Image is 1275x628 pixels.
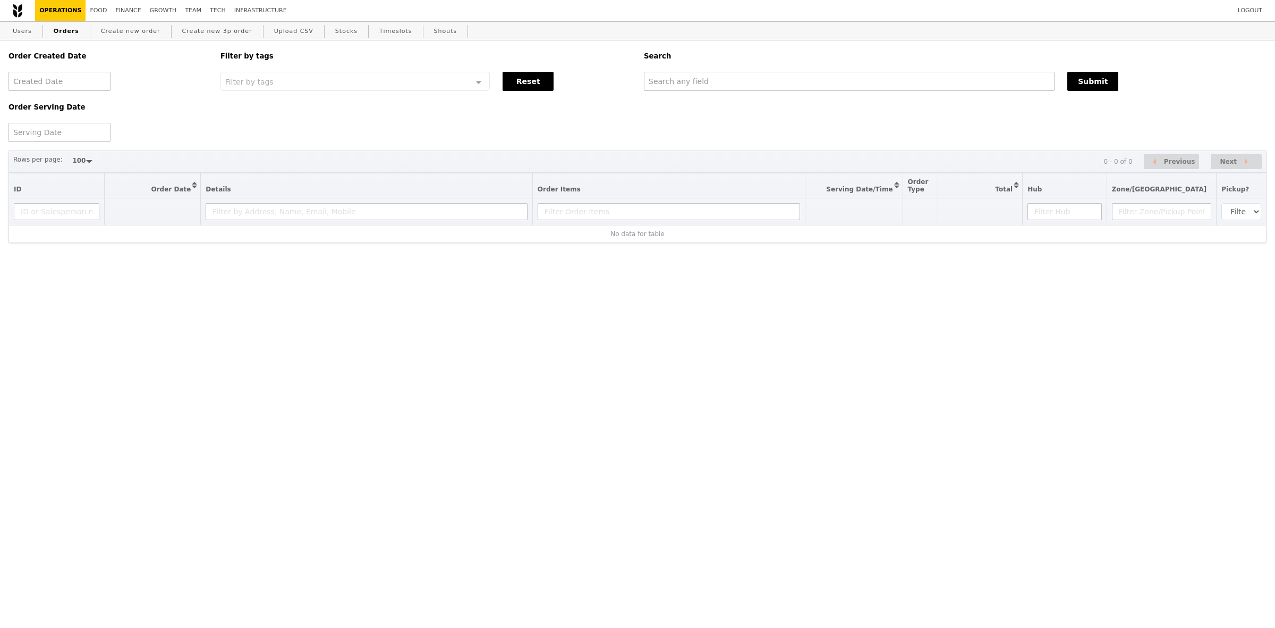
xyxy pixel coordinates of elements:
[503,72,554,91] button: Reset
[14,186,21,193] span: ID
[538,186,581,193] span: Order Items
[178,22,257,41] a: Create new 3p order
[8,52,208,60] h5: Order Created Date
[206,203,528,220] input: Filter by Address, Name, Email, Mobile
[225,77,274,86] span: Filter by tags
[220,52,631,60] h5: Filter by tags
[430,22,462,41] a: Shouts
[97,22,165,41] a: Create new order
[1112,203,1212,220] input: Filter Zone/Pickup Point
[1112,186,1207,193] span: Zone/[GEOGRAPHIC_DATA]
[49,22,83,41] a: Orders
[1027,186,1042,193] span: Hub
[206,186,231,193] span: Details
[331,22,362,41] a: Stocks
[538,203,800,220] input: Filter Order Items
[1221,186,1249,193] span: Pickup?
[8,72,110,91] input: Created Date
[8,123,110,142] input: Serving Date
[1027,203,1101,220] input: Filter Hub
[1211,154,1262,170] button: Next
[375,22,416,41] a: Timeslots
[8,103,208,111] h5: Order Serving Date
[14,203,99,220] input: ID or Salesperson name
[13,4,22,18] img: Grain logo
[14,230,1261,238] div: No data for table
[1103,158,1132,165] div: 0 - 0 of 0
[8,22,36,41] a: Users
[1164,155,1195,168] span: Previous
[13,154,63,165] label: Rows per page:
[644,52,1266,60] h5: Search
[270,22,318,41] a: Upload CSV
[644,72,1055,91] input: Search any field
[1144,154,1199,170] button: Previous
[1067,72,1118,91] button: Submit
[908,178,929,193] span: Order Type
[1220,155,1237,168] span: Next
